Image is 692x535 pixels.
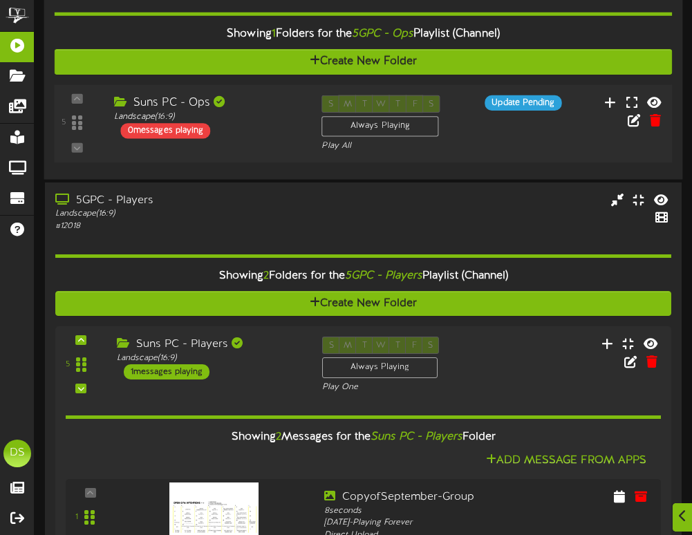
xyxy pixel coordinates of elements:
[371,431,462,443] i: Suns PC - Players
[44,19,683,48] div: Showing Folders for the Playlist (Channel)
[117,337,301,353] div: Suns PC - Players
[55,193,300,209] div: 5GPC - Players
[324,505,502,517] div: 8 seconds
[114,95,301,111] div: Suns PC - Ops
[276,431,281,443] span: 2
[322,382,456,393] div: Play One
[55,48,673,74] button: Create New Folder
[324,517,502,529] div: [DATE] - Playing Forever
[482,452,651,469] button: Add Message From Apps
[272,28,276,40] span: 1
[321,115,438,136] div: Always Playing
[114,111,301,122] div: Landscape ( 16:9 )
[3,440,31,467] div: DS
[321,140,456,151] div: Play All
[55,220,300,232] div: # 12018
[263,270,269,282] span: 2
[55,291,671,317] button: Create New Folder
[55,208,300,220] div: Landscape ( 16:9 )
[55,422,671,452] div: Showing Messages for the Folder
[352,28,413,40] i: 5GPC - Ops
[345,270,422,282] i: 5GPC - Players
[485,95,561,110] div: Update Pending
[121,123,211,138] div: 0 messages playing
[45,261,682,291] div: Showing Folders for the Playlist (Channel)
[124,364,209,379] div: 1 messages playing
[324,489,502,505] div: CopyofSeptember-Group
[117,353,301,364] div: Landscape ( 16:9 )
[322,357,438,377] div: Always Playing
